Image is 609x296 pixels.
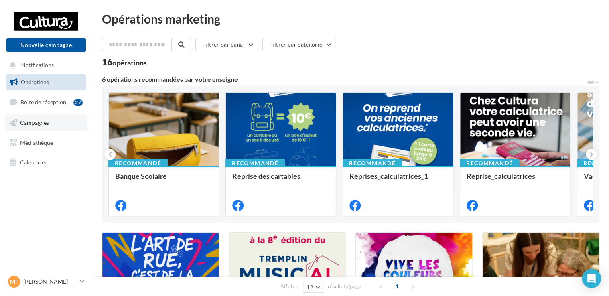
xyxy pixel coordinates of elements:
button: Filtrer par catégorie [262,38,335,51]
div: Recommandé [225,159,285,168]
button: 12 [303,282,323,293]
span: Notifications [21,62,54,69]
span: Afficher [280,283,298,290]
span: 12 [307,284,313,290]
span: Boîte de réception [20,99,66,105]
a: MF [PERSON_NAME] [6,274,86,289]
span: Calendrier [20,159,47,166]
button: Filtrer par canal [195,38,258,51]
div: opérations [112,59,147,66]
a: Opérations [5,74,87,91]
div: Recommandé [460,159,519,168]
span: Opérations [21,79,49,85]
a: Médiathèque [5,134,87,151]
span: MF [10,278,18,286]
div: Reprise des cartables [232,172,329,188]
span: résultats/page [328,283,361,290]
div: Reprises_calculatrices_1 [349,172,447,188]
div: 27 [73,99,83,106]
div: Recommandé [108,159,168,168]
div: Reprise_calculatrices [467,172,564,188]
a: Boîte de réception27 [5,93,87,111]
div: Open Intercom Messenger [582,269,601,288]
span: Médiathèque [20,139,53,146]
div: 6 opérations recommandées par votre enseigne [102,76,587,83]
a: Campagnes [5,114,87,131]
div: Opérations marketing [102,13,599,25]
p: [PERSON_NAME] [23,278,77,286]
button: Nouvelle campagne [6,38,86,52]
div: Banque Scolaire [115,172,212,188]
div: 16 [102,58,147,67]
a: Calendrier [5,154,87,171]
div: Recommandé [343,159,402,168]
span: 1 [391,280,404,293]
span: Campagnes [20,119,49,126]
